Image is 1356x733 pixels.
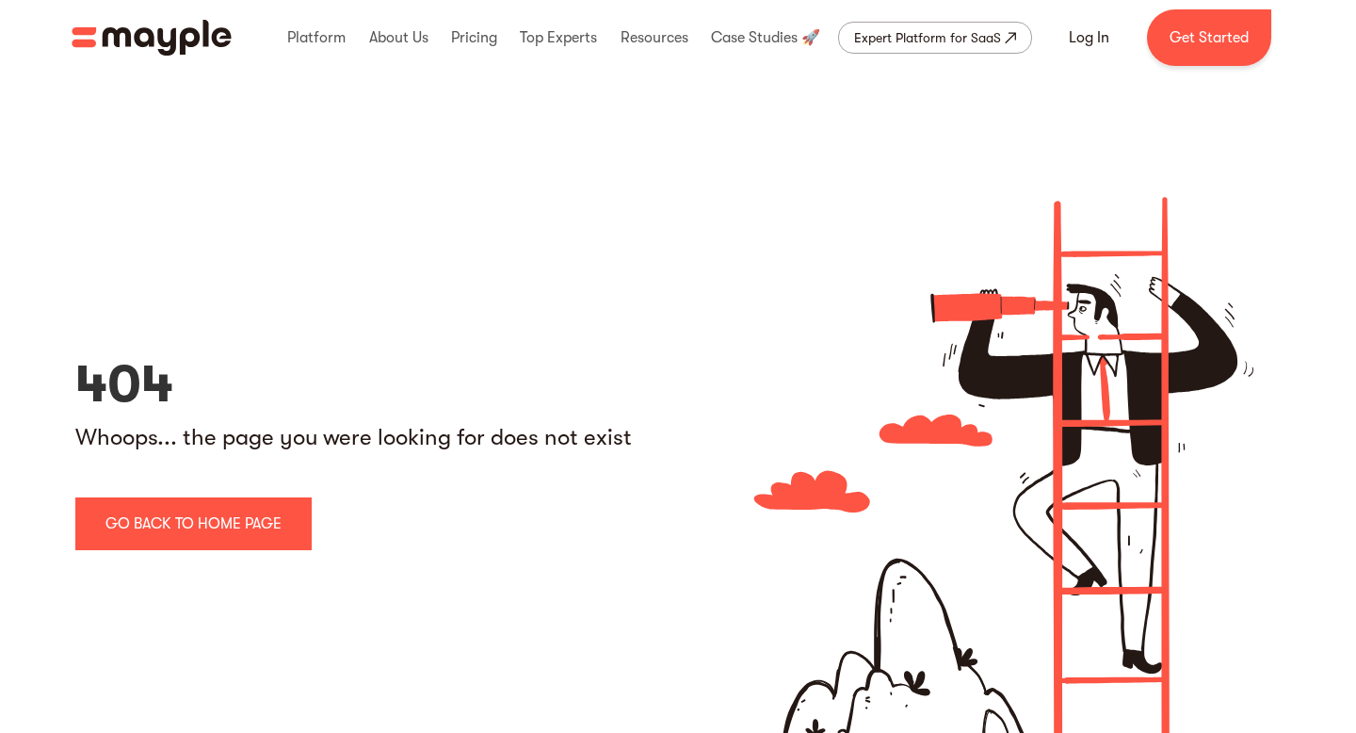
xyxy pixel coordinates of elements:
[616,8,693,68] div: Resources
[72,20,232,56] img: Mayple logo
[1147,9,1271,66] a: Get Started
[75,354,678,415] h1: 404
[282,8,350,68] div: Platform
[72,20,232,56] a: home
[838,22,1032,54] a: Expert Platform for SaaS
[515,8,602,68] div: Top Experts
[1046,15,1132,60] a: Log In
[854,26,1001,49] div: Expert Platform for SaaS
[75,422,678,452] div: Whoops... the page you were looking for does not exist
[446,8,502,68] div: Pricing
[75,497,312,550] a: go back to home page
[364,8,433,68] div: About Us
